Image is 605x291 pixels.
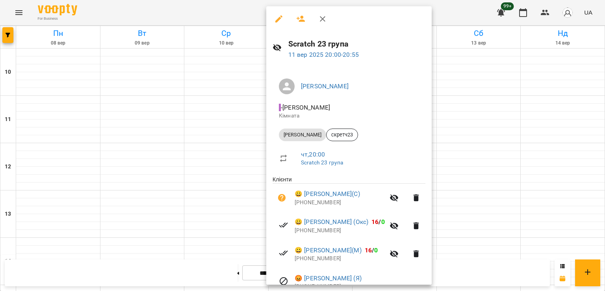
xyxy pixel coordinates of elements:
[295,255,385,263] p: [PHONE_NUMBER]
[371,218,379,226] span: 16
[301,151,325,158] a: чт , 20:00
[295,199,385,207] p: [PHONE_NUMBER]
[279,131,326,138] span: [PERSON_NAME]
[365,246,372,254] span: 16
[279,112,419,120] p: Кімната
[374,246,378,254] span: 0
[365,246,378,254] b: /
[288,38,426,50] h6: Scratch 23 група
[381,218,385,226] span: 0
[295,274,362,283] a: 😡 [PERSON_NAME] (Я)
[326,129,358,141] div: скретч23
[295,227,385,235] p: [PHONE_NUMBER]
[301,82,349,90] a: [PERSON_NAME]
[279,104,332,111] span: - [PERSON_NAME]
[279,220,288,230] svg: Візит сплачено
[288,51,359,58] a: 11 вер 2025 20:00-20:55
[295,217,368,227] a: 😀 [PERSON_NAME] (Окс)
[273,188,291,207] button: Візит ще не сплачено. Додати оплату?
[301,159,343,166] a: Scratch 23 група
[295,283,425,291] p: [PHONE_NUMBER]
[279,276,288,286] svg: Візит скасовано
[295,189,360,199] a: 😀 [PERSON_NAME](С)
[279,248,288,258] svg: Візит сплачено
[295,246,362,255] a: 😀 [PERSON_NAME](М)
[327,131,358,138] span: скретч23
[371,218,385,226] b: /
